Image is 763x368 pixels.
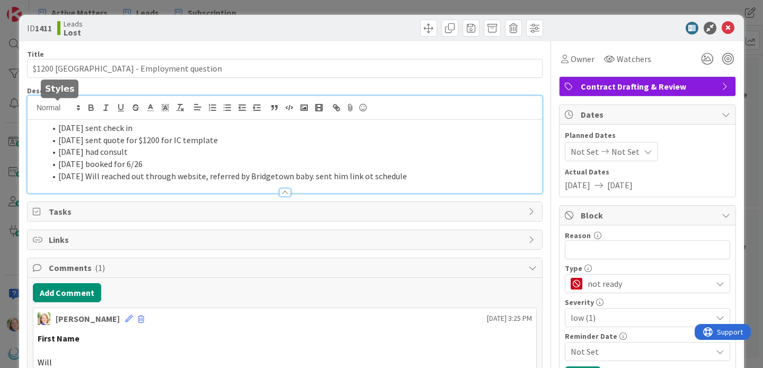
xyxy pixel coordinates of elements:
li: [DATE] sent check in [46,122,537,134]
button: Add Comment [33,283,101,302]
span: Support [22,2,48,14]
span: Tasks [49,205,523,218]
li: [DATE] had consult [46,146,537,158]
li: [DATE] sent quote for $1200 for IC template [46,134,537,146]
span: Comments [49,261,523,274]
b: 1411 [35,23,52,33]
li: [DATE] Will reached out through website, referred by Bridgetown baby. sent him link ot schedule [46,170,537,182]
h5: Styles [45,84,74,94]
label: Title [27,49,44,59]
span: Not Set [611,145,640,158]
span: [DATE] [565,179,590,191]
span: Leads [64,20,83,28]
label: Reason [565,231,591,240]
span: ( 1 ) [95,262,105,273]
span: ID [27,22,52,34]
span: Type [565,265,582,272]
span: Reminder Date [565,332,617,340]
span: [DATE] [607,179,633,191]
span: Block [581,209,716,222]
span: Owner [571,52,595,65]
span: Will [38,357,52,367]
span: Contract Drafting & Review [581,80,716,93]
span: Not Set [571,345,712,358]
input: type card name here... [27,59,543,78]
b: Lost [64,28,83,37]
span: not ready [588,276,706,291]
span: low (1) [571,310,706,325]
span: Dates [581,108,716,121]
span: Watchers [617,52,651,65]
span: Not Set [571,145,599,158]
span: Links [49,233,523,246]
span: Actual Dates [565,167,730,178]
strong: First Name [38,333,79,344]
li: [DATE] booked for 6/26 [46,158,537,170]
span: Description [27,86,68,95]
div: [PERSON_NAME] [56,312,120,325]
span: Planned Dates [565,130,730,141]
img: AD [38,312,50,325]
span: Severity [565,299,594,306]
span: [DATE] 3:25 PM [487,313,532,324]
